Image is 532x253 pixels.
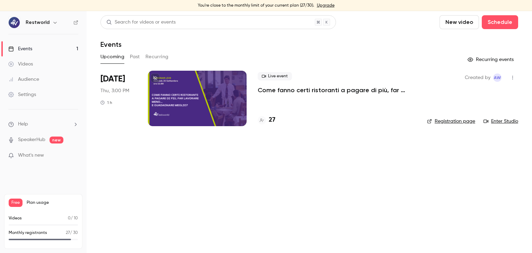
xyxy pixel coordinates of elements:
[100,87,129,94] span: Thu, 3:00 PM
[18,152,44,159] span: What's new
[100,100,112,105] div: 1 h
[8,45,32,52] div: Events
[8,76,39,83] div: Audience
[427,118,475,125] a: Registration page
[100,51,124,62] button: Upcoming
[18,121,28,128] span: Help
[465,73,490,82] span: Created by
[68,216,71,220] span: 0
[8,121,78,128] li: help-dropdown-opener
[9,230,47,236] p: Monthly registrants
[68,215,78,221] p: / 10
[70,152,78,159] iframe: Noticeable Trigger
[317,3,335,8] a: Upgrade
[258,86,416,94] a: Come fanno certi ristoranti a pagare di più, far lavorare meno… e guadagnare meglio?
[66,230,78,236] p: / 30
[269,115,275,125] h4: 27
[258,72,292,80] span: Live event
[145,51,169,62] button: Recurring
[464,54,518,65] button: Recurring events
[493,73,502,82] span: Assistenza Workers
[50,137,63,143] span: new
[440,15,479,29] button: New video
[27,200,78,206] span: Plan usage
[26,19,50,26] h6: Restworld
[100,73,125,85] span: [DATE]
[106,19,176,26] div: Search for videos or events
[130,51,140,62] button: Past
[8,91,36,98] div: Settings
[494,73,501,82] span: AW
[100,40,122,49] h1: Events
[484,118,518,125] a: Enter Studio
[9,17,20,28] img: Restworld
[9,215,22,221] p: Videos
[9,199,23,207] span: Free
[100,71,137,126] div: Sep 25 Thu, 3:00 PM (Europe/Rome)
[482,15,518,29] button: Schedule
[8,61,33,68] div: Videos
[18,136,45,143] a: SpeakerHub
[258,115,275,125] a: 27
[66,231,70,235] span: 27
